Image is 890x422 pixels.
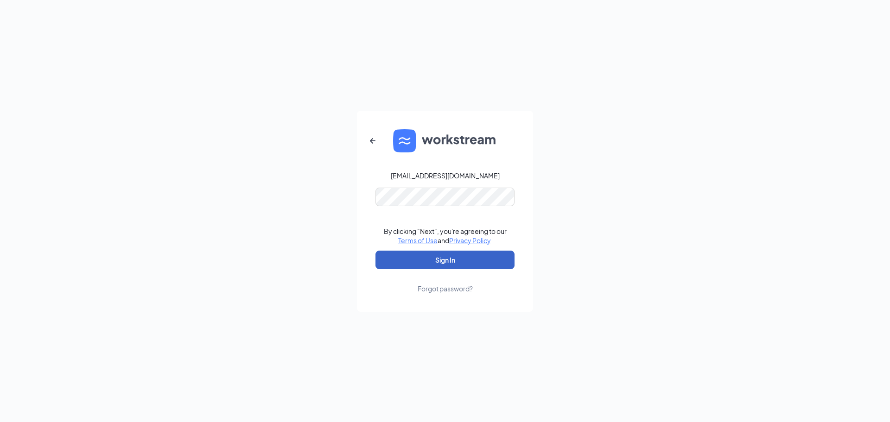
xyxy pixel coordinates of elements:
[418,269,473,293] a: Forgot password?
[367,135,378,146] svg: ArrowLeftNew
[449,236,490,245] a: Privacy Policy
[418,284,473,293] div: Forgot password?
[362,130,384,152] button: ArrowLeftNew
[393,129,497,152] img: WS logo and Workstream text
[391,171,500,180] div: [EMAIL_ADDRESS][DOMAIN_NAME]
[384,227,507,245] div: By clicking "Next", you're agreeing to our and .
[398,236,438,245] a: Terms of Use
[375,251,515,269] button: Sign In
